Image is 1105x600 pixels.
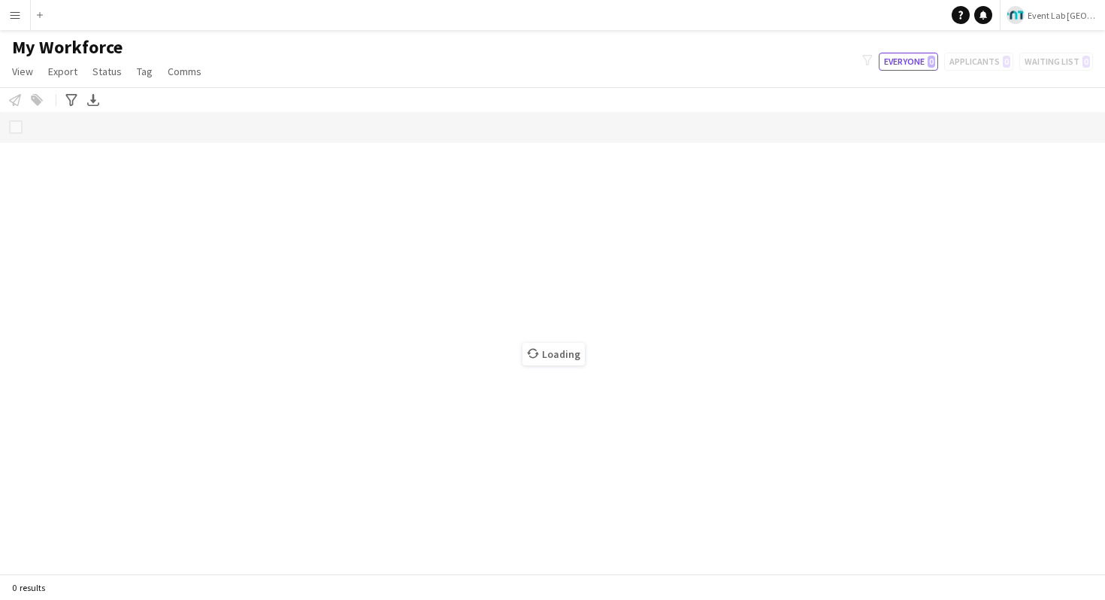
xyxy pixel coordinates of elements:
span: Tag [137,65,153,78]
span: Status [92,65,122,78]
span: View [12,65,33,78]
button: Everyone0 [879,53,938,71]
span: My Workforce [12,36,123,59]
a: Comms [162,62,207,81]
a: Export [42,62,83,81]
span: Event Lab [GEOGRAPHIC_DATA] [1028,10,1099,21]
span: Comms [168,65,201,78]
a: Tag [131,62,159,81]
img: Logo [1007,6,1025,24]
span: Export [48,65,77,78]
a: View [6,62,39,81]
span: 0 [928,56,935,68]
app-action-btn: Advanced filters [62,91,80,109]
a: Status [86,62,128,81]
span: Loading [522,343,585,365]
app-action-btn: Export XLSX [84,91,102,109]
